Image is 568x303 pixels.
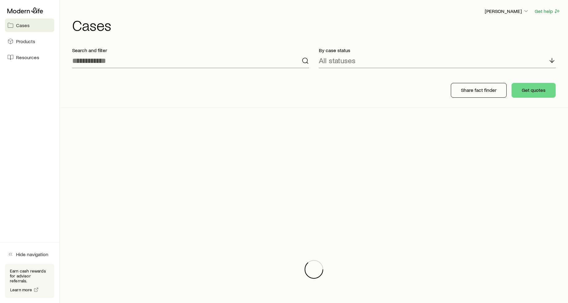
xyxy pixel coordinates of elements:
span: Learn more [10,288,32,292]
div: Earn cash rewards for advisor referrals.Learn more [5,264,54,298]
p: Share fact finder [461,87,496,93]
a: Products [5,35,54,48]
span: Cases [16,22,30,28]
span: Products [16,38,35,44]
span: Resources [16,54,39,60]
button: Get help [534,8,561,15]
a: Resources [5,51,54,64]
button: Get quotes [512,83,556,98]
button: Share fact finder [451,83,507,98]
h1: Cases [72,18,561,32]
p: Search and filter [72,47,309,53]
p: Earn cash rewards for advisor referrals. [10,268,49,283]
p: By case status [319,47,556,53]
button: [PERSON_NAME] [484,8,529,15]
button: Hide navigation [5,248,54,261]
p: [PERSON_NAME] [485,8,529,14]
p: All statuses [319,56,356,65]
span: Hide navigation [16,251,48,257]
a: Cases [5,18,54,32]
